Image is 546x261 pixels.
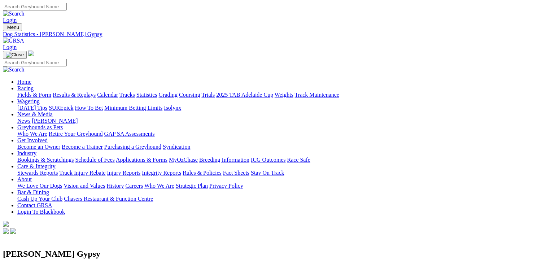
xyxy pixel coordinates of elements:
[144,183,174,189] a: Who We Are
[59,170,105,176] a: Track Injury Rebate
[75,157,114,163] a: Schedule of Fees
[17,144,60,150] a: Become an Owner
[49,105,73,111] a: SUREpick
[7,25,19,30] span: Menu
[104,105,162,111] a: Minimum Betting Limits
[3,66,25,73] img: Search
[3,23,22,31] button: Toggle navigation
[17,92,51,98] a: Fields & Form
[251,170,284,176] a: Stay On Track
[275,92,293,98] a: Weights
[3,3,67,10] input: Search
[17,98,40,104] a: Wagering
[3,228,9,234] img: facebook.svg
[17,79,31,85] a: Home
[17,92,543,98] div: Racing
[3,10,25,17] img: Search
[223,170,249,176] a: Fact Sheets
[3,38,24,44] img: GRSA
[3,51,27,59] button: Toggle navigation
[17,202,52,208] a: Contact GRSA
[251,157,285,163] a: ICG Outcomes
[3,44,17,50] a: Login
[119,92,135,98] a: Tracks
[3,17,17,23] a: Login
[17,157,543,163] div: Industry
[53,92,96,98] a: Results & Replays
[17,137,48,143] a: Get Involved
[159,92,178,98] a: Grading
[17,118,30,124] a: News
[295,92,339,98] a: Track Maintenance
[183,170,222,176] a: Rules & Policies
[17,150,36,156] a: Industry
[49,131,103,137] a: Retire Your Greyhound
[17,189,49,195] a: Bar & Dining
[17,157,74,163] a: Bookings & Scratchings
[17,131,47,137] a: Who We Are
[28,51,34,56] img: logo-grsa-white.png
[106,183,124,189] a: History
[287,157,310,163] a: Race Safe
[163,144,190,150] a: Syndication
[136,92,157,98] a: Statistics
[116,157,167,163] a: Applications & Forms
[17,183,543,189] div: About
[104,131,155,137] a: GAP SA Assessments
[3,221,9,227] img: logo-grsa-white.png
[17,163,56,169] a: Care & Integrity
[17,105,543,111] div: Wagering
[17,118,543,124] div: News & Media
[107,170,140,176] a: Injury Reports
[64,183,105,189] a: Vision and Values
[17,105,47,111] a: [DATE] Tips
[17,196,543,202] div: Bar & Dining
[3,31,543,38] a: Dog Statistics - [PERSON_NAME] Gypsy
[176,183,208,189] a: Strategic Plan
[17,131,543,137] div: Greyhounds as Pets
[17,170,58,176] a: Stewards Reports
[125,183,143,189] a: Careers
[142,170,181,176] a: Integrity Reports
[209,183,243,189] a: Privacy Policy
[17,85,34,91] a: Racing
[17,124,63,130] a: Greyhounds as Pets
[10,228,16,234] img: twitter.svg
[201,92,215,98] a: Trials
[3,59,67,66] input: Search
[164,105,181,111] a: Isolynx
[97,92,118,98] a: Calendar
[179,92,200,98] a: Coursing
[199,157,249,163] a: Breeding Information
[169,157,198,163] a: MyOzChase
[216,92,273,98] a: 2025 TAB Adelaide Cup
[3,249,543,259] h2: [PERSON_NAME] Gypsy
[104,144,161,150] a: Purchasing a Greyhound
[17,196,62,202] a: Cash Up Your Club
[75,105,103,111] a: How To Bet
[17,183,62,189] a: We Love Our Dogs
[17,176,32,182] a: About
[17,209,65,215] a: Login To Blackbook
[17,111,53,117] a: News & Media
[6,52,24,58] img: Close
[17,144,543,150] div: Get Involved
[32,118,78,124] a: [PERSON_NAME]
[62,144,103,150] a: Become a Trainer
[64,196,153,202] a: Chasers Restaurant & Function Centre
[17,170,543,176] div: Care & Integrity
